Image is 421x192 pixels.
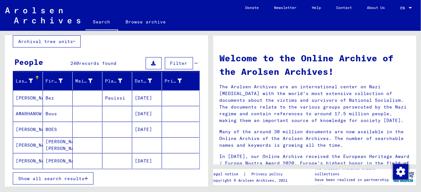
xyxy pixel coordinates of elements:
div: People [14,56,43,68]
mat-cell: [DATE] [132,90,162,106]
h1: Welcome to the Online Archive of the Arolsen Archives! [220,51,410,78]
div: Maiden Name [75,76,102,86]
span: records found [79,60,117,66]
span: EN [401,6,408,10]
div: Prisoner # [165,76,191,86]
img: yv_logo.png [392,169,416,185]
div: Place of Birth [105,78,122,84]
mat-cell: BOES [43,122,73,137]
a: Browse archive [118,14,174,30]
button: Archival tree units [13,35,81,48]
div: Last Name [16,78,33,84]
div: Place of Birth [105,76,132,86]
p: Copyright © Arolsen Archives, 2021 [212,178,291,183]
mat-header-cell: Last Name [13,72,43,90]
p: In [DATE], our Online Archive received the European Heritage Award / Europa Nostra Award 2020, Eu... [220,153,410,173]
div: Last Name [16,76,43,86]
mat-cell: AMARHANOW [13,106,43,121]
mat-header-cell: Prisoner # [162,72,199,90]
mat-header-cell: Maiden Name [73,72,102,90]
div: Maiden Name [75,78,93,84]
p: The Arolsen Archives online collections [315,165,391,177]
mat-header-cell: First Name [43,72,73,90]
mat-cell: [PERSON_NAME] [13,153,43,169]
p: have been realized in partnership with [315,177,391,188]
mat-cell: Bez [43,90,73,106]
mat-cell: [PERSON_NAME] [13,90,43,106]
mat-cell: [DATE] [132,122,162,137]
a: Search [85,14,118,31]
span: 240 [70,60,79,66]
span: Filter [170,60,188,66]
div: Date of Birth [135,78,152,84]
mat-header-cell: Place of Birth [102,72,132,90]
p: The Arolsen Archives are an international center on Nazi [MEDICAL_DATA] with the world’s most ext... [220,83,410,124]
mat-cell: [DATE] [132,153,162,169]
mat-cell: Bous [43,106,73,121]
button: Show all search results [13,172,93,185]
mat-cell: [PERSON_NAME] [13,137,43,153]
a: Legal notice [212,171,244,178]
div: First Name [45,78,63,84]
mat-cell: [PERSON_NAME] [13,122,43,137]
mat-cell: [PERSON_NAME] [43,153,73,169]
div: Prisoner # [165,78,182,84]
button: Filter [165,57,193,69]
div: | [212,171,291,178]
span: Show all search results [18,176,85,181]
mat-header-cell: Date of Birth [132,72,162,90]
img: Change consent [393,164,409,179]
mat-cell: [PERSON_NAME] [PERSON_NAME] [43,137,73,153]
mat-cell: [DATE] [132,106,162,121]
div: First Name [45,76,72,86]
mat-cell: Pauissi [102,90,132,106]
a: Privacy policy [247,171,291,178]
p: Many of the around 30 million documents are now available in the Online Archive of the Arolsen Ar... [220,128,410,149]
div: Date of Birth [135,76,162,86]
img: Arolsen_neg.svg [5,7,80,23]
